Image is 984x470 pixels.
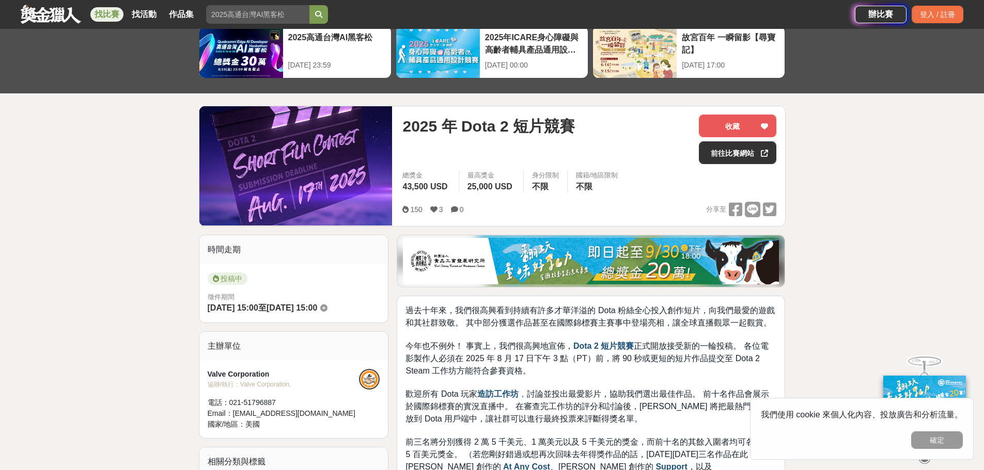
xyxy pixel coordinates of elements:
span: 美國 [245,420,260,428]
span: 國家/地區： [208,420,246,428]
div: [DATE] 17:00 [682,60,779,71]
div: 時間走期 [199,235,388,264]
div: 主辦單位 [199,332,388,361]
a: 作品集 [165,7,198,22]
span: 25,000 USD [467,182,512,191]
div: 國籍/地區限制 [576,170,618,181]
div: 協辦/執行： Valve Corporation, [208,380,360,389]
a: 故宮百年 一瞬留影【尋寶記】[DATE] 17:00 [592,26,785,78]
div: 身分限制 [532,170,559,181]
span: ， [519,390,527,398]
div: [DATE] 23:59 [288,60,386,71]
div: [DATE] 00:00 [485,60,583,71]
span: 最高獎金 [467,170,515,181]
a: 2025年ICARE身心障礙與高齡者輔具產品通用設計競賽[DATE] 00:00 [396,26,588,78]
div: 故宮百年 一瞬留影【尋寶記】 [682,31,779,55]
a: Dota 2 短片競賽 [573,342,634,350]
span: 43,500 USD [402,182,447,191]
span: 徵件期間 [208,293,235,301]
span: 至 [258,303,267,312]
a: 前往比賽網站 [699,141,776,164]
button: 確定 [911,431,963,449]
span: 0 [460,205,464,214]
div: 2025年ICARE身心障礙與高齡者輔具產品通用設計競賽 [485,31,583,55]
span: 不限 [532,182,549,191]
div: Valve Corporation [208,369,360,380]
span: 150 [410,205,422,214]
span: 過去十年來，我們很高興看到持續有許多才華洋溢的 Dota 粉絲全心投入創作短片，向我們最愛的遊戲和其社群致敬。 其中部分獲選作品甚至在國際錦標賽主賽事中登場亮相，讓全球直播觀眾一起觀賞。 [405,306,775,327]
span: [DATE] 15:00 [267,303,317,312]
a: 找活動 [128,7,161,22]
span: 我們使用 cookie 來個人化內容、投放廣告和分析流量。 [761,410,963,419]
span: 3 [439,205,443,214]
a: 辦比賽 [855,6,907,23]
span: 分享至 [706,202,726,217]
button: 收藏 [699,115,776,137]
img: Cover Image [199,106,393,225]
span: 投稿中 [208,272,247,285]
div: 登入 / 註冊 [912,6,963,23]
a: 造訪工作坊 [477,390,519,398]
span: 2025 年 Dota 2 短片競賽 [402,115,574,138]
input: 2025高通台灣AI黑客松 [206,5,309,24]
span: 歡迎所有 Dota 玩家 [405,390,477,398]
a: 2025高通台灣AI黑客松[DATE] 23:59 [199,26,392,78]
img: ff197300-f8ee-455f-a0ae-06a3645bc375.jpg [883,376,966,444]
span: 總獎金 [402,170,450,181]
span: 正式開放接受新的一輪投稿。 各位電影製作人必須在 2025 年 8 月 17 日下午 3 點（PT）前，將 90 秒或更短的短片作品提交至 Dota 2 Steam 工作坊方能符合參賽資格。 [405,342,768,375]
img: b0ef2173-5a9d-47ad-b0e3-de335e335c0a.jpg [403,238,779,284]
div: Email： [EMAIL_ADDRESS][DOMAIN_NAME] [208,408,360,419]
div: 電話： 021-51796887 [208,397,360,408]
span: [DATE] 15:00 [208,303,258,312]
span: 不限 [576,182,592,191]
div: 2025高通台灣AI黑客松 [288,31,386,55]
span: 今年也不例外！ 事實上，我們很高興地宣佈， [405,342,573,350]
span: 討論並投出最愛影片，協助我們選出最佳作品。 前十名作品會展示於國際錦標賽的實況直播中。 在審查完工作坊的評分和討論後，[PERSON_NAME] 將把最熱門的作品放到 Dota 用戶端中，讓社群... [405,390,775,423]
a: 找比賽 [90,7,123,22]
